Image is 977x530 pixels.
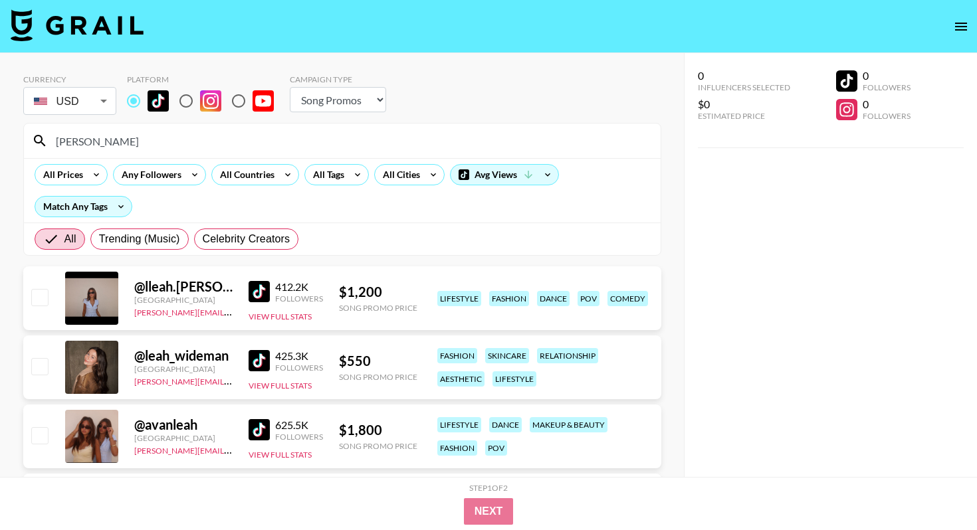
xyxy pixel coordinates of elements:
div: Song Promo Price [339,441,417,451]
span: Celebrity Creators [203,231,290,247]
img: TikTok [249,350,270,371]
a: [PERSON_NAME][EMAIL_ADDRESS][DOMAIN_NAME] [134,305,331,317]
div: All Cities [375,165,423,185]
img: TikTok [249,281,270,302]
div: comedy [607,291,648,306]
div: $ 550 [339,353,417,369]
div: Step 1 of 2 [469,483,508,493]
iframe: Drift Widget Chat Controller [911,464,961,514]
input: Search by User Name [48,130,653,151]
div: Avg Views [451,165,558,185]
div: pov [578,291,599,306]
div: aesthetic [437,371,485,387]
div: Match Any Tags [35,197,132,217]
img: Grail Talent [11,9,144,41]
div: relationship [537,348,598,363]
div: Followers [275,294,323,304]
button: Next [464,498,514,525]
div: skincare [485,348,529,363]
div: All Prices [35,165,86,185]
div: Influencers Selected [698,82,790,92]
div: 412.2K [275,280,323,294]
div: lifestyle [437,417,481,432]
div: Campaign Type [290,74,386,84]
button: View Full Stats [249,381,312,391]
div: Any Followers [114,165,184,185]
button: View Full Stats [249,450,312,460]
a: [PERSON_NAME][EMAIL_ADDRESS][DOMAIN_NAME] [134,374,331,387]
div: Followers [275,363,323,373]
div: Followers [863,111,911,121]
div: 425.3K [275,349,323,363]
div: All Countries [212,165,277,185]
div: @ lleah.[PERSON_NAME] [134,278,233,295]
div: Estimated Price [698,111,790,121]
div: Followers [275,432,323,442]
div: 0 [698,69,790,82]
div: Platform [127,74,284,84]
div: $ 1,200 [339,284,417,300]
div: [GEOGRAPHIC_DATA] [134,295,233,305]
div: Song Promo Price [339,372,417,382]
div: lifestyle [437,291,481,306]
div: @ leah_wideman [134,347,233,364]
div: pov [485,440,507,456]
div: @ avanleah [134,416,233,433]
div: All Tags [305,165,347,185]
div: fashion [437,348,477,363]
div: Followers [863,82,911,92]
span: All [64,231,76,247]
div: [GEOGRAPHIC_DATA] [134,433,233,443]
button: View Full Stats [249,311,312,321]
div: 0 [863,98,911,111]
div: fashion [489,291,529,306]
div: lifestyle [492,371,536,387]
div: fashion [437,440,477,456]
img: TikTok [249,419,270,440]
div: [GEOGRAPHIC_DATA] [134,364,233,374]
img: Instagram [200,90,221,112]
div: Song Promo Price [339,303,417,313]
button: open drawer [948,13,974,40]
div: Currency [23,74,116,84]
img: YouTube [253,90,274,112]
div: makeup & beauty [530,417,607,432]
div: dance [537,291,570,306]
div: 625.5K [275,418,323,432]
div: USD [26,90,114,113]
img: TikTok [148,90,169,112]
span: Trending (Music) [99,231,180,247]
a: [PERSON_NAME][EMAIL_ADDRESS][DOMAIN_NAME] [134,443,331,456]
div: $ 1,800 [339,422,417,438]
div: 0 [863,69,911,82]
div: $0 [698,98,790,111]
div: dance [489,417,522,432]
